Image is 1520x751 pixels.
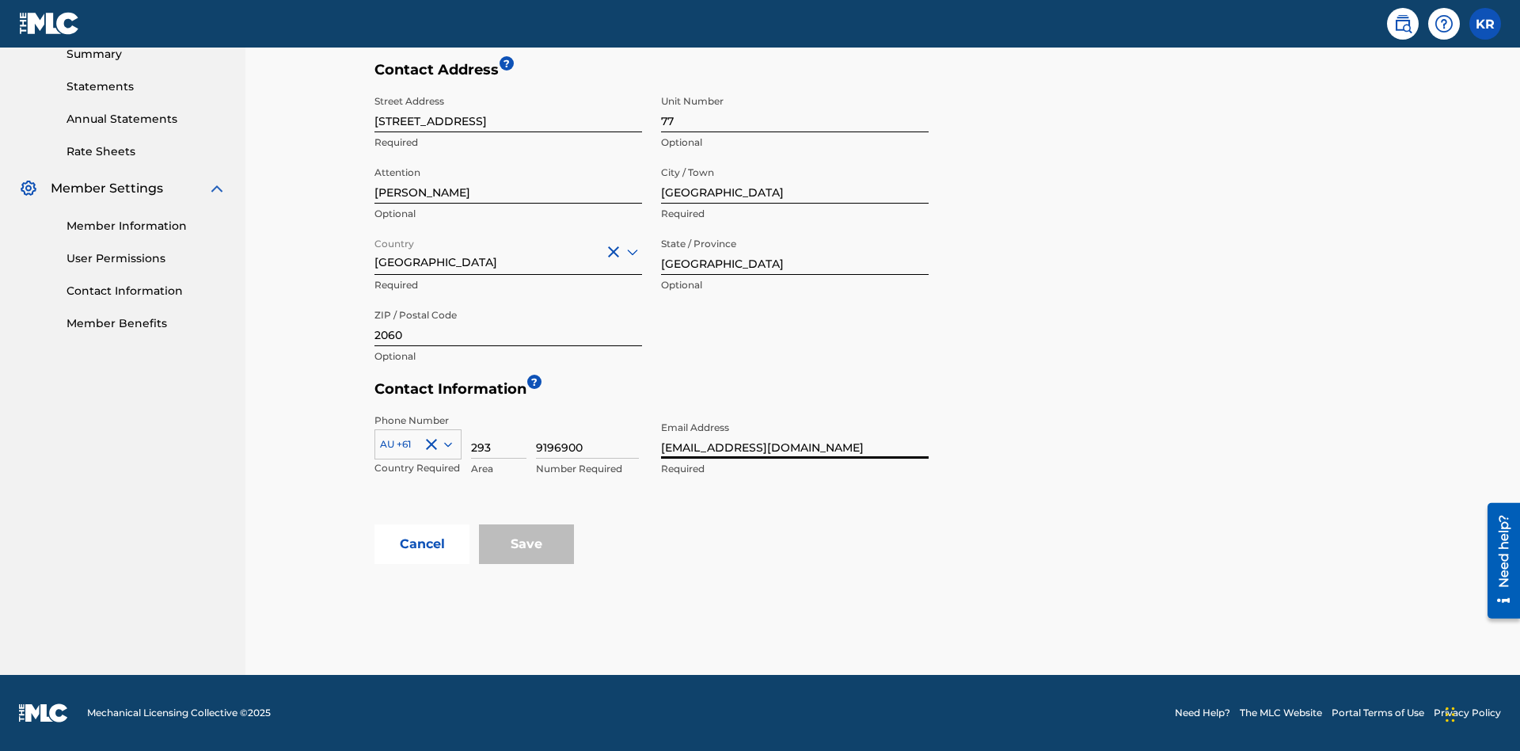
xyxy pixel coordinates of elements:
[374,349,642,364] p: Optional
[1428,8,1460,40] div: Help
[66,46,226,63] a: Summary
[19,179,38,198] img: Member Settings
[374,524,469,564] button: Cancel
[500,56,514,71] span: ?
[661,207,929,221] p: Required
[661,135,929,150] p: Optional
[19,703,68,722] img: logo
[1240,706,1322,720] a: The MLC Website
[207,179,226,198] img: expand
[1469,8,1501,40] div: User Menu
[66,283,226,299] a: Contact Information
[66,143,226,160] a: Rate Sheets
[66,218,226,234] a: Member Information
[66,111,226,128] a: Annual Statements
[66,250,226,267] a: User Permissions
[374,135,642,150] p: Required
[374,461,462,475] p: Country Required
[471,462,526,476] p: Area
[66,78,226,95] a: Statements
[1434,14,1453,33] img: help
[374,232,642,271] div: [GEOGRAPHIC_DATA]
[374,278,642,292] p: Required
[374,227,414,251] label: Country
[1476,497,1520,627] iframe: Resource Center
[1434,706,1501,720] a: Privacy Policy
[661,278,929,292] p: Optional
[87,706,271,720] span: Mechanical Licensing Collective © 2025
[1393,14,1412,33] img: search
[66,315,226,332] a: Member Benefits
[1175,706,1230,720] a: Need Help?
[1441,675,1520,751] iframe: Chat Widget
[1446,691,1455,738] div: Drag
[374,380,1399,406] h5: Contact Information
[1332,706,1424,720] a: Portal Terms of Use
[51,179,163,198] span: Member Settings
[1387,8,1419,40] a: Public Search
[536,462,639,476] p: Number Required
[374,61,929,87] h5: Contact Address
[527,375,541,389] span: ?
[374,207,642,221] p: Optional
[661,462,929,476] p: Required
[19,12,80,35] img: MLC Logo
